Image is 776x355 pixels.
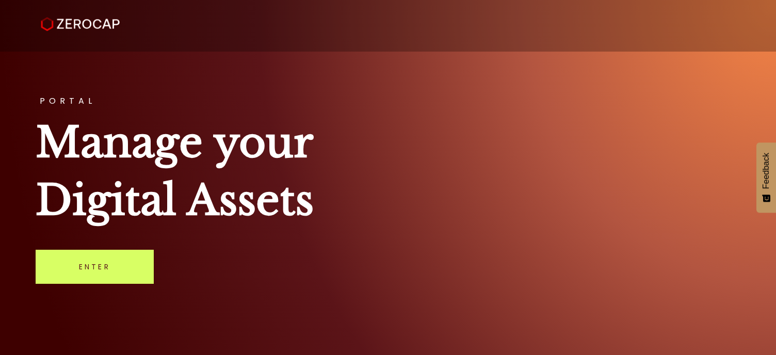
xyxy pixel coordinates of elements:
button: Feedback - Show survey [756,142,776,213]
img: ZeroCap [41,17,120,31]
h1: Manage your Digital Assets [36,114,740,229]
a: Enter [36,250,154,284]
span: Feedback [762,153,771,189]
h3: PORTAL [36,97,740,105]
